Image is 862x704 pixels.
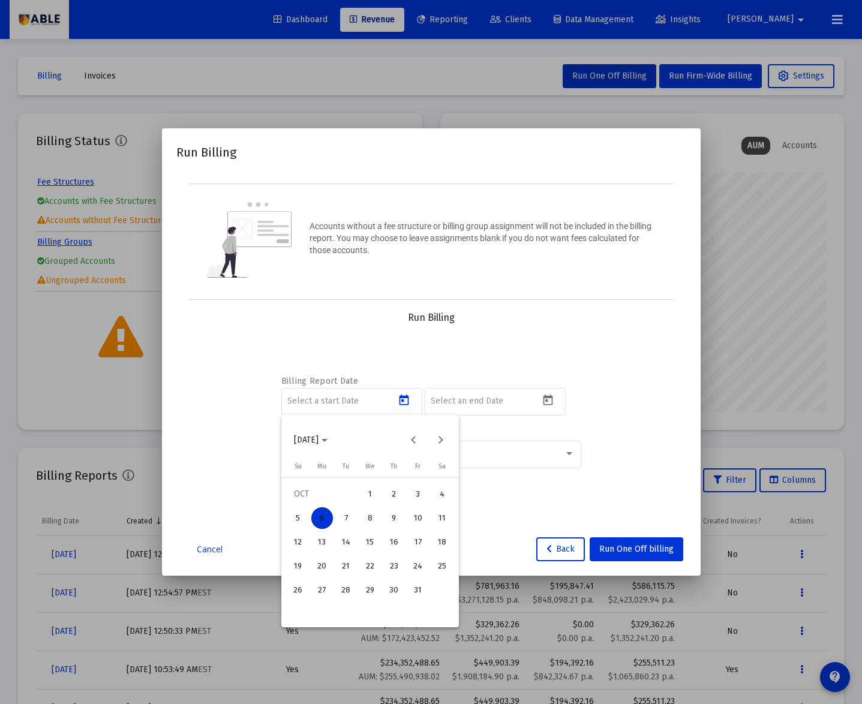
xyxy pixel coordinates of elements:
span: Tu [343,462,349,470]
div: 18 [431,531,453,553]
div: 22 [359,555,381,577]
div: 16 [383,531,405,553]
button: 2025-10-03 [406,482,430,506]
button: 2025-10-15 [358,530,382,554]
button: 2025-10-27 [310,578,334,602]
button: 2025-10-02 [382,482,406,506]
div: 9 [383,507,405,529]
button: 2025-10-19 [286,554,310,578]
div: 17 [407,531,429,553]
button: 2025-10-09 [382,506,406,530]
div: 26 [287,579,309,601]
button: 2025-10-30 [382,578,406,602]
div: 14 [335,531,357,553]
div: 21 [335,555,357,577]
div: 11 [431,507,453,529]
div: 10 [407,507,429,529]
button: 2025-10-21 [334,554,358,578]
button: 2025-10-31 [406,578,430,602]
span: Sa [438,462,446,470]
button: 2025-10-06 [310,506,334,530]
button: 2025-10-22 [358,554,382,578]
button: 2025-10-17 [406,530,430,554]
span: Th [391,462,397,470]
button: 2025-10-18 [430,530,454,554]
div: 25 [431,555,453,577]
button: 2025-10-14 [334,530,358,554]
button: Choose month and year [284,428,337,452]
div: 30 [383,579,405,601]
div: 31 [407,579,429,601]
td: OCT [286,482,358,506]
div: 19 [287,555,309,577]
div: 23 [383,555,405,577]
button: Previous month [401,428,425,452]
button: 2025-10-05 [286,506,310,530]
span: We [365,462,375,470]
button: 2025-10-24 [406,554,430,578]
button: 2025-10-26 [286,578,310,602]
div: 3 [407,483,429,505]
span: Fr [415,462,421,470]
div: 29 [359,579,381,601]
div: 2 [383,483,405,505]
div: 4 [431,483,453,505]
button: 2025-10-25 [430,554,454,578]
button: 2025-10-10 [406,506,430,530]
button: 2025-10-23 [382,554,406,578]
div: 7 [335,507,357,529]
div: 13 [311,531,333,553]
div: 24 [407,555,429,577]
div: 20 [311,555,333,577]
button: 2025-10-28 [334,578,358,602]
button: 2025-10-16 [382,530,406,554]
span: Su [295,462,302,470]
button: 2025-10-29 [358,578,382,602]
button: 2025-10-04 [430,482,454,506]
div: 28 [335,579,357,601]
button: 2025-10-11 [430,506,454,530]
div: 12 [287,531,309,553]
button: 2025-10-01 [358,482,382,506]
button: Next month [428,428,452,452]
span: [DATE] [294,435,319,445]
div: 1 [359,483,381,505]
button: 2025-10-12 [286,530,310,554]
button: 2025-10-07 [334,506,358,530]
div: 6 [311,507,333,529]
span: Mo [317,462,327,470]
button: 2025-10-20 [310,554,334,578]
button: 2025-10-08 [358,506,382,530]
div: 8 [359,507,381,529]
div: 5 [287,507,309,529]
div: 15 [359,531,381,553]
button: 2025-10-13 [310,530,334,554]
div: 27 [311,579,333,601]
